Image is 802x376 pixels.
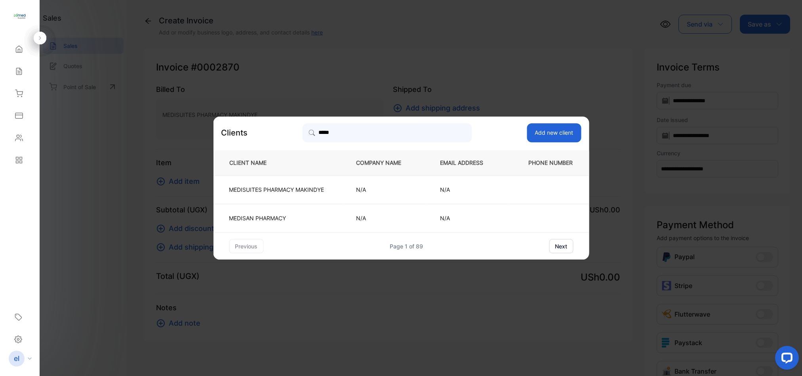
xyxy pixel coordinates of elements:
[229,214,324,222] p: MEDISAN PHARMACY
[356,185,414,194] p: N/A
[522,158,576,167] p: PHONE NUMBER
[549,239,573,253] button: next
[390,242,423,250] div: Page 1 of 89
[14,10,26,22] img: logo
[440,158,496,167] p: EMAIL ADDRESS
[229,239,263,253] button: previous
[229,185,324,194] p: MEDISUITES PHARMACY MAKINDYE
[356,214,414,222] p: N/A
[226,158,330,167] p: CLIENT NAME
[221,127,248,139] p: Clients
[440,185,496,194] p: N/A
[356,158,414,167] p: COMPANY NAME
[440,214,496,222] p: N/A
[769,343,802,376] iframe: LiveChat chat widget
[527,123,581,142] button: Add new client
[14,353,19,364] p: el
